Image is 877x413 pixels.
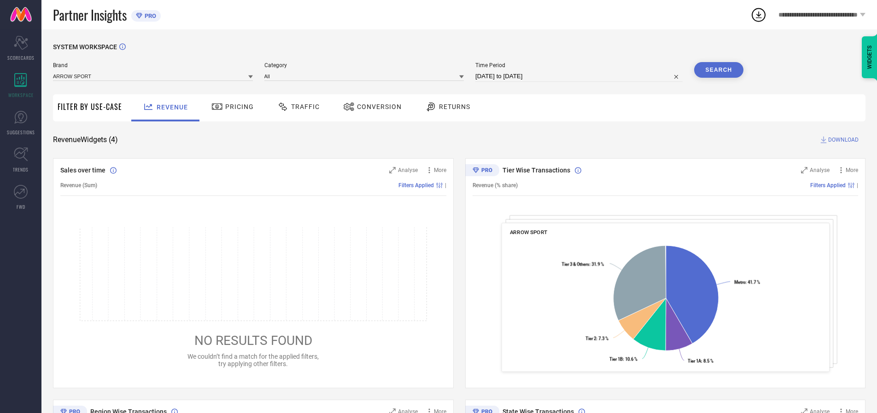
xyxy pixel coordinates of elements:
span: SYSTEM WORKSPACE [53,43,117,51]
span: Filters Applied [810,182,846,189]
span: Pricing [225,103,254,110]
span: PRO [142,12,156,19]
span: TRENDS [13,166,29,173]
text: : 10.6 % [609,357,637,362]
span: SCORECARDS [7,54,35,61]
tspan: Tier 1A [688,359,702,364]
tspan: Tier 2 [585,336,596,341]
text: : 7.3 % [585,336,608,341]
span: More [434,167,446,173]
span: Revenue (% share) [473,182,518,189]
span: Traffic [291,103,320,110]
span: FWD [17,203,25,210]
span: Filters Applied [398,182,434,189]
text: : 8.5 % [688,359,713,364]
tspan: Tier 3 & Others [561,262,589,267]
div: Open download list [750,6,767,23]
span: Revenue Widgets ( 4 ) [53,135,118,144]
span: Sales over time [60,166,105,174]
span: Analyse [398,167,418,173]
div: Premium [465,164,499,178]
span: Tier Wise Transactions [503,166,570,174]
span: We couldn’t find a match for the applied filters, try applying other filters. [187,353,319,367]
span: Returns [439,103,470,110]
span: | [445,182,446,189]
span: SUGGESTIONS [7,129,35,136]
text: : 41.7 % [734,280,760,285]
input: Select time period [475,71,683,82]
span: Analyse [810,167,830,173]
span: WORKSPACE [8,92,34,98]
span: More [846,167,858,173]
button: Search [694,62,744,78]
span: Brand [53,62,253,69]
span: Partner Insights [53,6,127,24]
span: DOWNLOAD [828,135,859,144]
tspan: Tier 1B [609,357,622,362]
svg: Zoom [801,167,807,173]
span: ARROW SPORT [509,229,547,235]
svg: Zoom [389,167,396,173]
tspan: Metro [734,280,745,285]
span: Category [264,62,464,69]
span: Revenue (Sum) [60,182,97,189]
span: Filter By Use-Case [58,101,122,112]
span: Time Period [475,62,683,69]
span: Revenue [157,103,188,111]
span: Conversion [357,103,402,110]
text: : 31.9 % [561,262,603,267]
span: NO RESULTS FOUND [194,333,312,348]
span: | [857,182,858,189]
